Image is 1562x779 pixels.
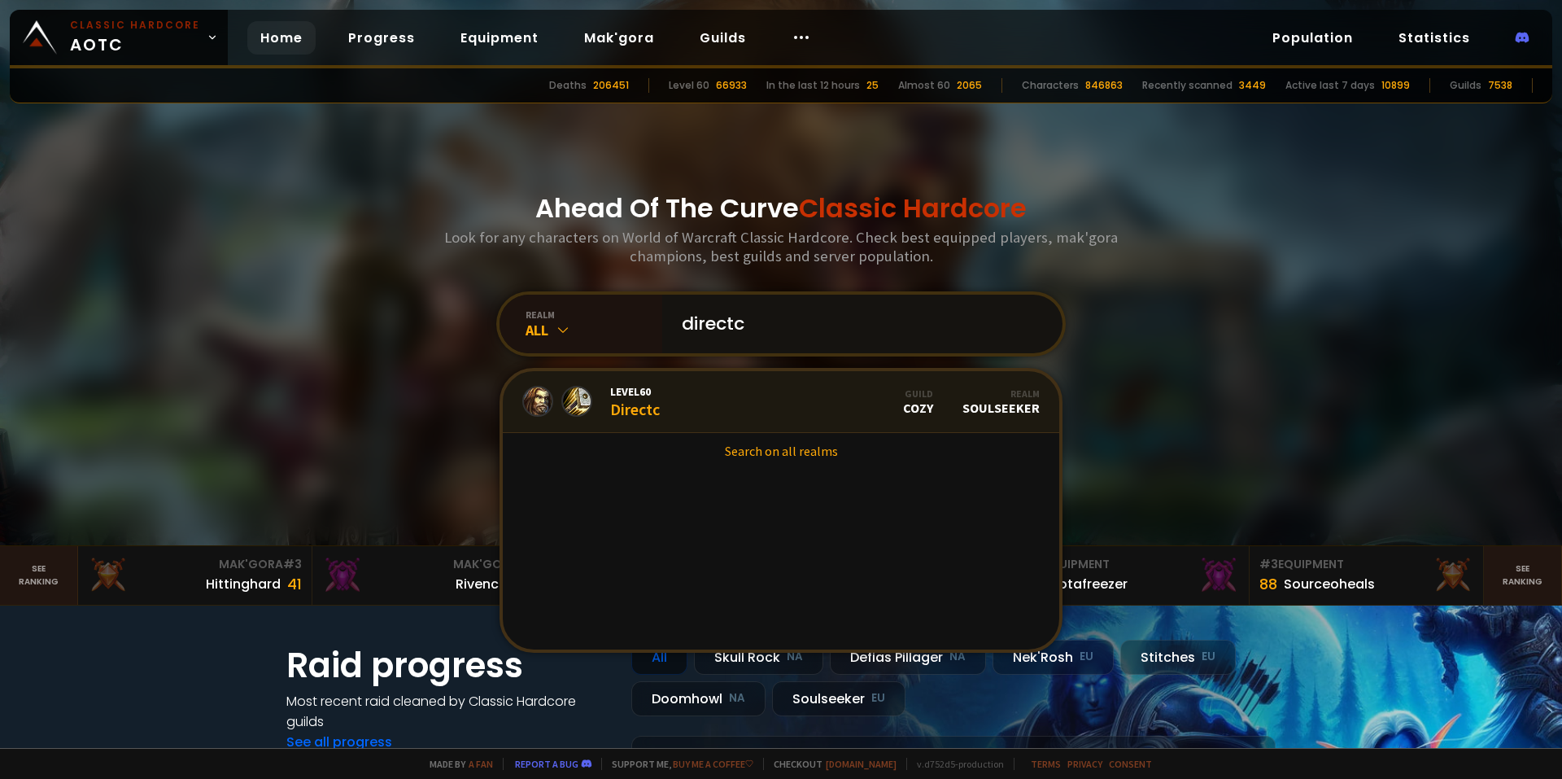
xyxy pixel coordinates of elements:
div: Rivench [456,574,507,594]
span: AOTC [70,18,200,57]
div: 10899 [1381,78,1410,93]
span: Made by [420,758,493,770]
div: Hittinghard [206,574,281,594]
a: Level60DirectcGuildCozyRealmSoulseeker [503,371,1059,433]
div: All [526,321,662,339]
a: [DOMAIN_NAME] [826,758,897,770]
div: Equipment [1259,556,1473,573]
h1: Ahead Of The Curve [535,189,1027,228]
div: Recently scanned [1142,78,1233,93]
span: v. d752d5 - production [906,758,1004,770]
div: Soulseeker [962,387,1040,416]
div: Defias Pillager [830,640,986,675]
div: 66933 [716,78,747,93]
span: Classic Hardcore [799,190,1027,226]
a: Terms [1031,758,1061,770]
div: Mak'Gora [88,556,302,573]
span: # 3 [283,556,302,572]
div: Mak'Gora [322,556,536,573]
div: Active last 7 days [1285,78,1375,93]
div: Nek'Rosh [993,640,1114,675]
a: Report a bug [515,758,578,770]
span: Support me, [601,758,753,770]
div: realm [526,309,662,321]
div: Cozy [903,387,933,416]
small: NA [787,649,803,665]
div: Deaths [549,78,587,93]
div: 25 [866,78,879,93]
a: Search on all realms [503,433,1059,469]
div: 846863 [1085,78,1123,93]
a: Guilds [687,21,759,55]
small: Classic Hardcore [70,18,200,33]
h3: Look for any characters on World of Warcraft Classic Hardcore. Check best equipped players, mak'g... [438,228,1124,265]
div: 41 [287,573,302,595]
div: Realm [962,387,1040,400]
a: a month agozgpetri on godDefias Pillager8 /90 [631,736,1276,779]
div: Notafreezer [1049,574,1128,594]
div: Stitches [1120,640,1236,675]
a: Seeranking [1484,546,1562,605]
a: Equipment [447,21,552,55]
h1: Raid progress [286,640,612,691]
small: NA [949,649,966,665]
div: 7538 [1488,78,1512,93]
a: Progress [335,21,428,55]
small: EU [1080,649,1093,665]
a: Home [247,21,316,55]
div: 3449 [1239,78,1266,93]
div: Guild [903,387,933,400]
a: Consent [1109,758,1152,770]
a: #3Equipment88Sourceoheals [1250,546,1484,605]
a: Mak'gora [571,21,667,55]
div: Characters [1022,78,1079,93]
small: NA [729,690,745,707]
a: #2Equipment88Notafreezer [1015,546,1250,605]
div: Sourceoheals [1284,574,1375,594]
span: # 3 [1259,556,1278,572]
div: Almost 60 [898,78,950,93]
a: a fan [469,758,493,770]
a: Mak'Gora#3Hittinghard41 [78,546,312,605]
div: Skull Rock [694,640,823,675]
div: All [631,640,687,675]
a: Statistics [1385,21,1483,55]
span: Level 60 [610,384,660,399]
a: See all progress [286,733,392,751]
a: Population [1259,21,1366,55]
a: Buy me a coffee [673,758,753,770]
div: 2065 [957,78,982,93]
div: Guilds [1450,78,1481,93]
div: Doomhowl [631,681,766,716]
a: Privacy [1067,758,1102,770]
div: Directc [610,384,660,419]
div: Equipment [1025,556,1239,573]
div: 88 [1259,573,1277,595]
input: Search a character... [672,295,1043,353]
a: Mak'Gora#2Rivench100 [312,546,547,605]
div: 206451 [593,78,629,93]
h4: Most recent raid cleaned by Classic Hardcore guilds [286,691,612,732]
div: In the last 12 hours [766,78,860,93]
small: EU [1202,649,1215,665]
a: Classic HardcoreAOTC [10,10,228,65]
div: Level 60 [669,78,709,93]
small: EU [871,690,885,707]
span: Checkout [763,758,897,770]
div: Soulseeker [772,681,905,716]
